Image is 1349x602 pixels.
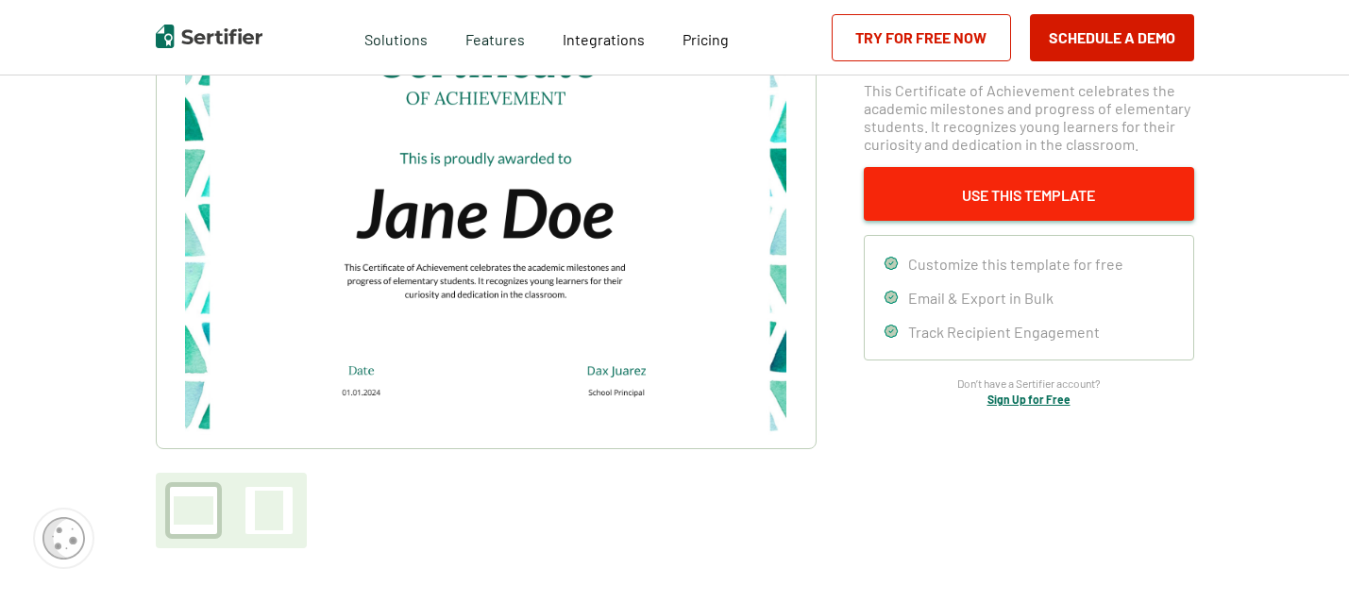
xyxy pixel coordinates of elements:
[185,10,785,435] img: Certificate of Achievement for Elementary Students Template
[957,375,1101,393] span: Don’t have a Sertifier account?
[683,30,729,48] span: Pricing
[864,81,1194,153] span: This Certificate of Achievement celebrates the academic milestones and progress of elementary stu...
[563,25,645,49] a: Integrations
[908,289,1054,307] span: Email & Export in Bulk
[908,255,1123,273] span: Customize this template for free
[908,323,1100,341] span: Track Recipient Engagement
[156,25,262,48] img: Sertifier | Digital Credentialing Platform
[864,167,1194,221] button: Use This Template
[465,25,525,49] span: Features
[42,517,85,560] img: Cookie Popup Icon
[683,25,729,49] a: Pricing
[1030,14,1194,61] button: Schedule a Demo
[364,25,428,49] span: Solutions
[563,30,645,48] span: Integrations
[832,14,1011,61] a: Try for Free Now
[987,393,1071,406] a: Sign Up for Free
